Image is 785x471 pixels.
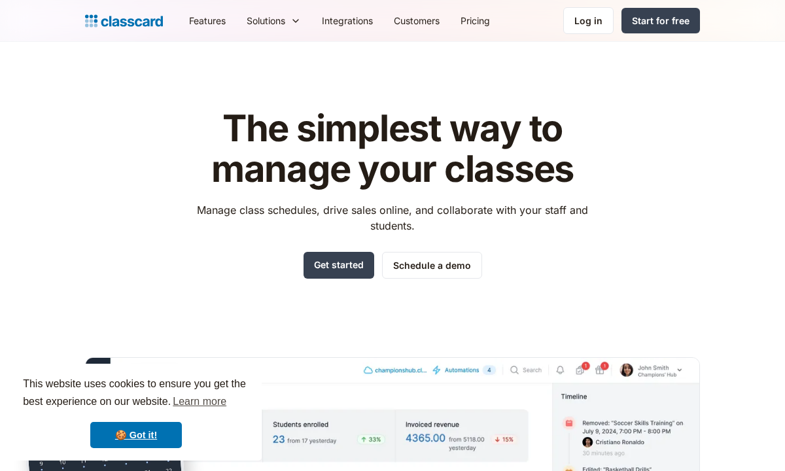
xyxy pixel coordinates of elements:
a: Start for free [621,8,700,33]
a: learn more about cookies [171,392,228,411]
a: Logo [85,12,163,30]
a: Pricing [450,6,500,35]
div: Start for free [632,14,689,27]
a: Get started [304,252,374,279]
a: dismiss cookie message [90,422,182,448]
a: Log in [563,7,614,34]
span: This website uses cookies to ensure you get the best experience on our website. [23,376,249,411]
a: Schedule a demo [382,252,482,279]
p: Manage class schedules, drive sales online, and collaborate with your staff and students. [185,202,601,234]
div: Log in [574,14,602,27]
div: Solutions [247,14,285,27]
div: cookieconsent [10,364,262,461]
div: Solutions [236,6,311,35]
h1: The simplest way to manage your classes [185,109,601,189]
a: Customers [383,6,450,35]
a: Features [179,6,236,35]
a: Integrations [311,6,383,35]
